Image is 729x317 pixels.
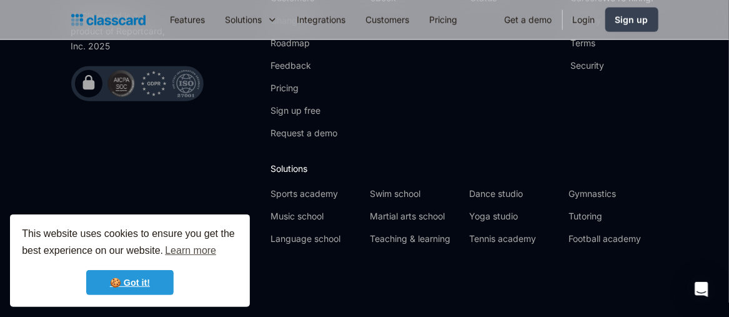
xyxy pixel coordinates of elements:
a: Tennis academy [470,233,559,245]
a: dismiss cookie message [86,270,174,295]
div: cookieconsent [10,214,250,307]
a: Sign up [605,8,658,32]
a: Gymnastics [569,188,658,200]
a: Dance studio [470,188,559,200]
a: Customers [356,6,420,34]
h2: Solutions [271,162,658,175]
a: Swim school [370,188,460,200]
a: Feedback [271,59,338,72]
a: Login [563,6,605,34]
a: Get a demo [495,6,562,34]
a: Features [161,6,216,34]
a: Pricing [420,6,468,34]
a: Football academy [569,233,658,245]
div: Sign up [615,13,648,26]
a: Teaching & learning [370,233,460,245]
a: Integrations [287,6,356,34]
a: Sports academy [271,188,360,200]
a: Security [571,59,654,72]
div: Solutions [216,6,287,34]
a: Tutoring [569,210,658,223]
a: Martial arts school [370,210,460,223]
a: Pricing [271,82,338,94]
a: home [71,11,146,29]
div: Solutions [226,13,262,26]
a: Request a demo [271,127,338,139]
a: Language school [271,233,360,245]
a: learn more about cookies [163,241,218,260]
a: Roadmap [271,37,338,49]
div: Open Intercom Messenger [687,274,717,304]
a: Terms [571,37,654,49]
a: Yoga studio [470,210,559,223]
span: This website uses cookies to ensure you get the best experience on our website. [22,226,238,260]
a: Music school [271,210,360,223]
a: Sign up free [271,104,338,117]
